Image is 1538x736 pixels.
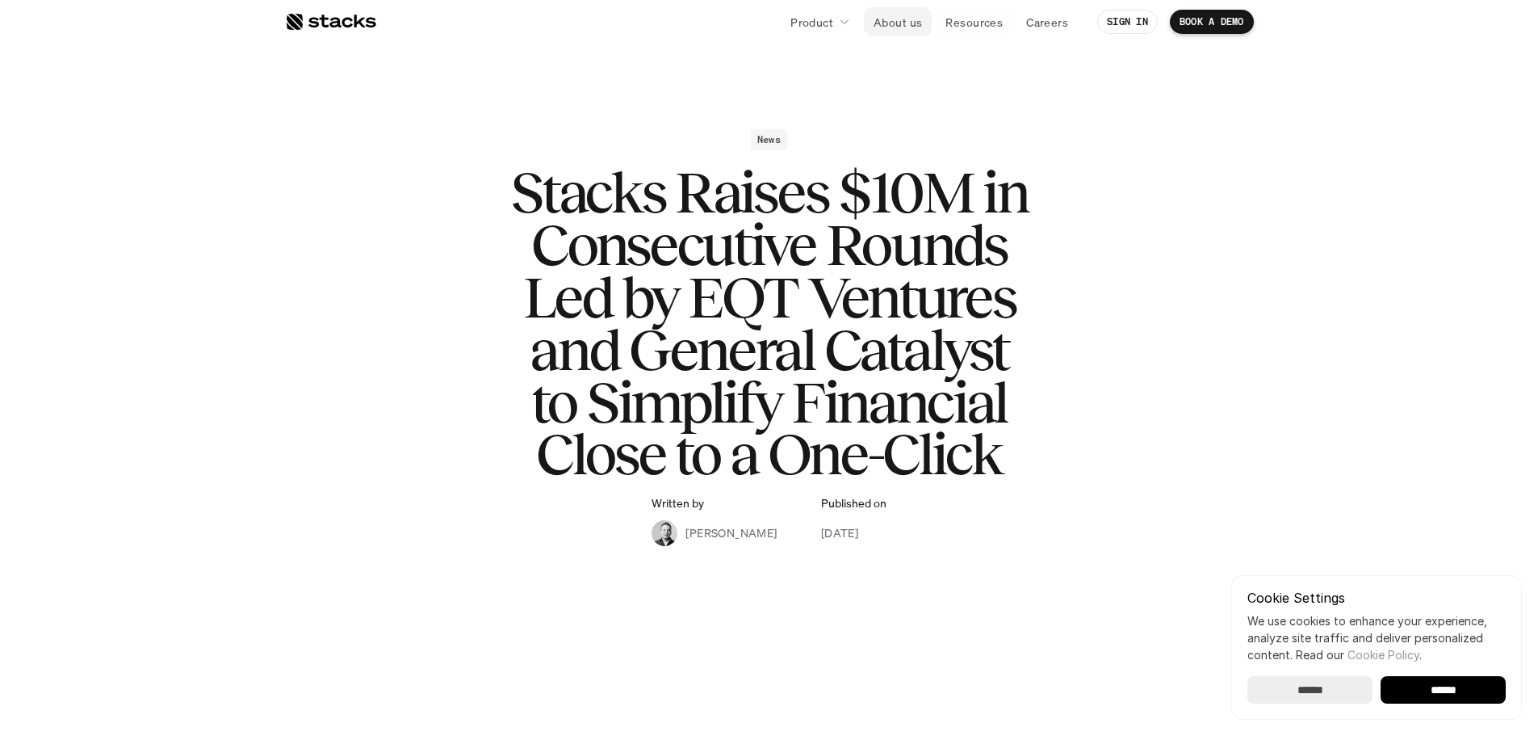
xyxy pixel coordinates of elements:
[1026,14,1068,31] p: Careers
[1107,16,1148,27] p: SIGN IN
[652,497,704,511] p: Written by
[864,7,932,36] a: About us
[1247,612,1506,663] p: We use cookies to enhance your experience, analyze site traffic and deliver personalized content.
[446,166,1092,481] h1: Stacks Raises $10M in Consecutive Rounds Led by EQT Ventures and General Catalyst to Simplify Fin...
[821,524,859,541] p: [DATE]
[874,14,922,31] p: About us
[1170,10,1254,34] a: BOOK A DEMO
[945,14,1003,31] p: Resources
[757,134,781,145] h2: News
[191,308,262,319] a: Privacy Policy
[1016,7,1078,36] a: Careers
[936,7,1012,36] a: Resources
[821,497,886,511] p: Published on
[652,520,677,546] img: Albert
[1180,16,1244,27] p: BOOK A DEMO
[790,14,833,31] p: Product
[1247,591,1506,604] p: Cookie Settings
[1296,648,1422,662] span: Read our .
[1097,10,1158,34] a: SIGN IN
[685,524,777,541] p: [PERSON_NAME]
[1347,648,1419,662] a: Cookie Policy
